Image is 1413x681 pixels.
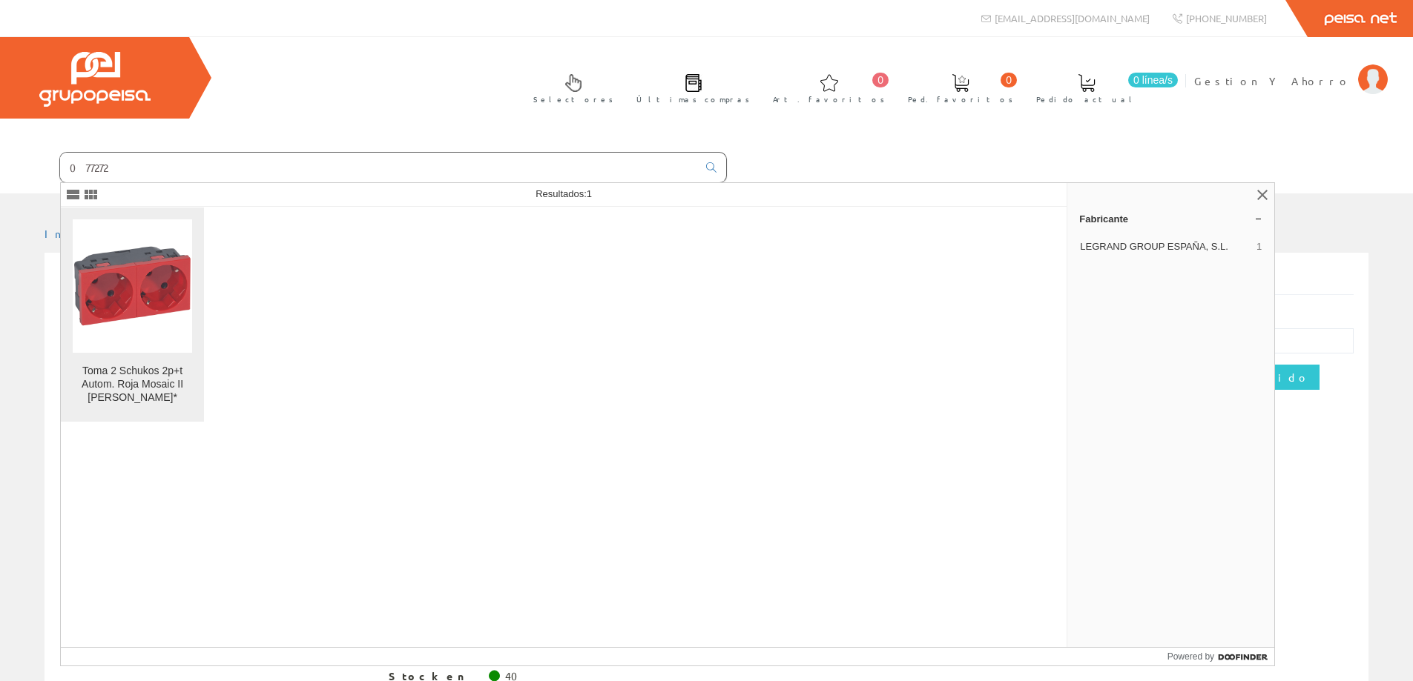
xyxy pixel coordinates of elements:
span: 0 [872,73,889,87]
a: Toma 2 Schukos 2p+t Autom. Roja Mosaic II Legrand* Toma 2 Schukos 2p+t Autom. Roja Mosaic II [PER... [61,207,204,422]
span: 1 [587,188,592,199]
a: Selectores [518,62,621,113]
span: LEGRAND GROUP ESPAÑA, S.L. [1080,240,1251,253]
span: [PHONE_NUMBER] [1186,12,1267,24]
span: Gestion Y Ahorro [1194,73,1351,88]
span: 1 [1256,240,1262,253]
a: Powered by [1167,648,1275,665]
span: Art. favoritos [773,92,885,107]
a: Inicio [45,227,108,240]
a: Gestion Y Ahorro [1194,62,1388,76]
span: 0 línea/s [1128,73,1178,87]
span: Pedido actual [1036,92,1137,107]
a: Últimas compras [622,62,757,113]
span: Resultados: [536,188,592,199]
span: Selectores [533,92,613,107]
a: Fabricante [1067,207,1274,230]
span: Ped. favoritos [908,92,1013,107]
img: Toma 2 Schukos 2p+t Autom. Roja Mosaic II Legrand* [73,226,192,345]
div: Toma 2 Schukos 2p+t Autom. Roja Mosaic II [PERSON_NAME]* [73,365,192,405]
span: Últimas compras [636,92,750,107]
img: Grupo Peisa [39,52,151,107]
span: Powered by [1167,650,1214,663]
span: [EMAIL_ADDRESS][DOMAIN_NAME] [995,12,1150,24]
input: Buscar ... [60,153,697,182]
span: 0 [1001,73,1017,87]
